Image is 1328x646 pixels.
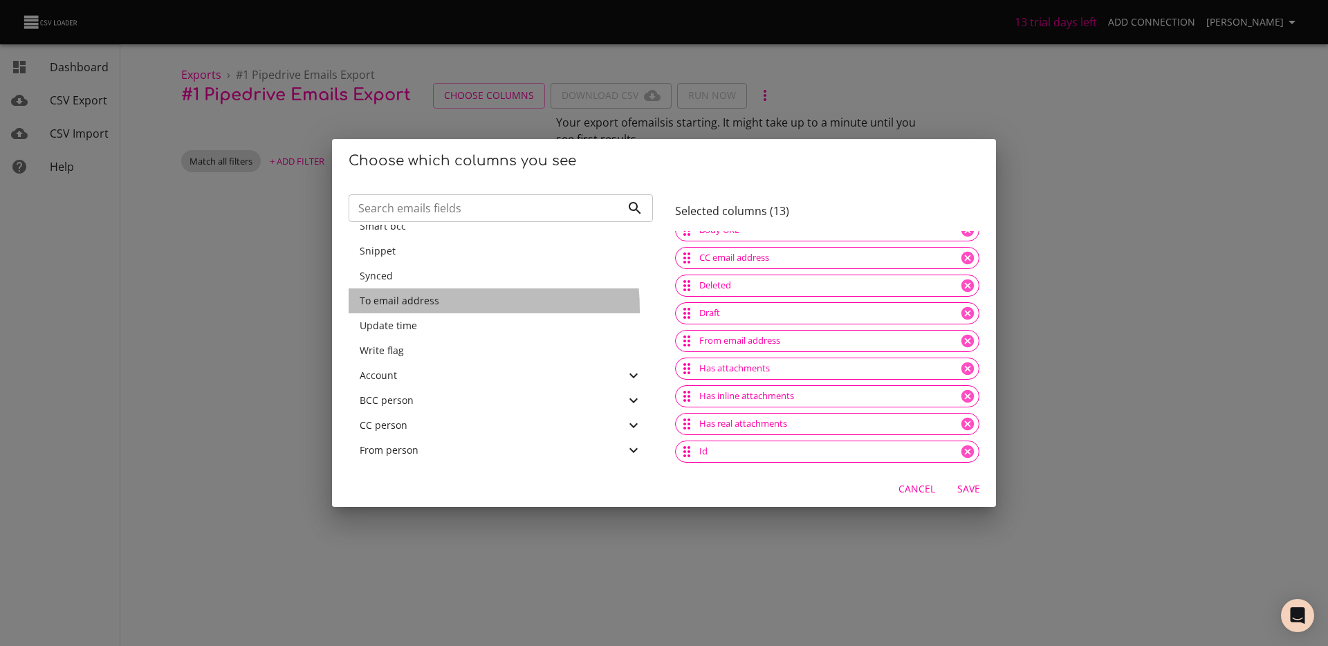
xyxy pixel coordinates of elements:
[349,288,653,313] div: To email address
[691,362,778,375] span: Has attachments
[349,239,653,264] div: Snippet
[349,413,653,438] div: CC person
[675,275,979,297] div: Deleted
[349,463,653,488] div: Mail Thread
[360,319,417,332] span: Update time
[360,269,393,282] span: Synced
[691,279,739,292] span: Deleted
[360,219,406,232] span: Smart bcc
[675,413,979,435] div: Has real attachments
[360,443,418,456] span: From person
[691,251,777,264] span: CC email address
[691,306,728,320] span: Draft
[675,330,979,352] div: From email address
[946,477,990,502] button: Save
[360,344,404,357] span: Write flag
[360,369,397,382] span: Account
[691,334,788,347] span: From email address
[349,214,653,239] div: Smart bcc
[898,481,935,498] span: Cancel
[360,294,439,307] span: To email address
[691,389,802,403] span: Has inline attachments
[349,363,653,388] div: Account
[360,244,396,257] span: Snippet
[675,358,979,380] div: Has attachments
[893,477,941,502] button: Cancel
[1281,599,1314,632] div: Open Intercom Messenger
[349,438,653,463] div: From person
[691,417,795,430] span: Has real attachments
[675,247,979,269] div: CC email address
[349,150,979,172] h2: Choose which columns you see
[952,481,985,498] span: Save
[675,441,979,463] div: Id
[360,418,407,432] span: CC person
[675,205,979,218] h6: Selected columns ( 13 )
[691,445,716,458] span: Id
[349,313,653,338] div: Update time
[349,264,653,288] div: Synced
[675,385,979,407] div: Has inline attachments
[675,302,979,324] div: Draft
[360,394,414,407] span: BCC person
[349,338,653,363] div: Write flag
[349,388,653,413] div: BCC person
